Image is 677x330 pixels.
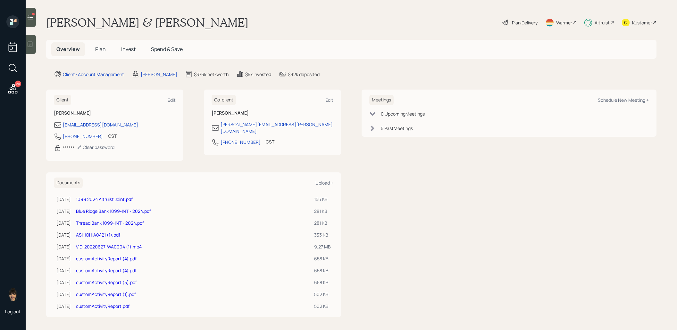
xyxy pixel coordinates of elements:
div: [PHONE_NUMBER] [221,139,261,145]
div: [DATE] [56,279,71,286]
div: Edit [168,97,176,103]
a: VID-20220627-WA0004 (1).mp4 [76,244,142,250]
div: 156 KB [314,196,331,203]
a: customActivityReport (4).pdf [76,267,137,274]
h1: [PERSON_NAME] & [PERSON_NAME] [46,15,248,30]
div: 0 Upcoming Meeting s [381,110,425,117]
div: Warmer [556,19,572,26]
div: 502 KB [314,303,331,309]
div: [DATE] [56,220,71,226]
div: 658 KB [314,279,331,286]
span: Overview [56,46,80,53]
div: CST [266,138,274,145]
div: 20 [15,81,21,87]
div: 9.27 MB [314,243,331,250]
div: [PERSON_NAME][EMAIL_ADDRESS][PERSON_NAME][DOMAIN_NAME] [221,121,333,135]
div: CST [108,133,117,139]
div: 281 KB [314,220,331,226]
h6: [PERSON_NAME] [212,110,333,116]
h6: [PERSON_NAME] [54,110,176,116]
div: [PERSON_NAME] [141,71,177,78]
div: 658 KB [314,255,331,262]
div: $92k deposited [288,71,320,78]
span: Plan [95,46,106,53]
div: Client · Account Management [63,71,124,78]
div: [DATE] [56,267,71,274]
a: customActivityReport.pdf [76,303,130,309]
div: 502 KB [314,291,331,298]
a: customActivityReport (5).pdf [76,279,137,285]
div: [DATE] [56,243,71,250]
h6: Documents [54,178,83,188]
div: [PHONE_NUMBER] [63,133,103,140]
div: [DATE] [56,208,71,214]
div: [EMAIL_ADDRESS][DOMAIN_NAME] [63,121,138,128]
h6: Co-client [212,95,236,105]
div: [DATE] [56,231,71,238]
a: Blue Ridge Bank 1099-INT - 2024.pdf [76,208,151,214]
img: treva-nostdahl-headshot.png [6,288,19,301]
div: 658 KB [314,267,331,274]
div: $5k invested [245,71,271,78]
a: 1099 2024 Altruist Joint.pdf [76,196,133,202]
div: Clear password [77,144,114,150]
div: 333 KB [314,231,331,238]
div: $376k net-worth [194,71,229,78]
div: [DATE] [56,303,71,309]
h6: Client [54,95,71,105]
div: Kustomer [632,19,652,26]
a: Thread Bank 1099-INT - 2024.pdf [76,220,144,226]
div: Edit [325,97,333,103]
a: customActivityReport (1).pdf [76,291,136,297]
div: [DATE] [56,196,71,203]
div: [DATE] [56,291,71,298]
div: Upload + [315,180,333,186]
div: Plan Delivery [512,19,538,26]
div: Log out [5,308,21,315]
a: ASIHOHIA0421 (1).pdf [76,232,120,238]
div: [DATE] [56,255,71,262]
div: Altruist [595,19,610,26]
div: 5 Past Meeting s [381,125,413,132]
a: customActivityReport (4).pdf [76,256,137,262]
div: Schedule New Meeting + [598,97,649,103]
span: Spend & Save [151,46,183,53]
h6: Meetings [369,95,394,105]
div: 281 KB [314,208,331,214]
span: Invest [121,46,136,53]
